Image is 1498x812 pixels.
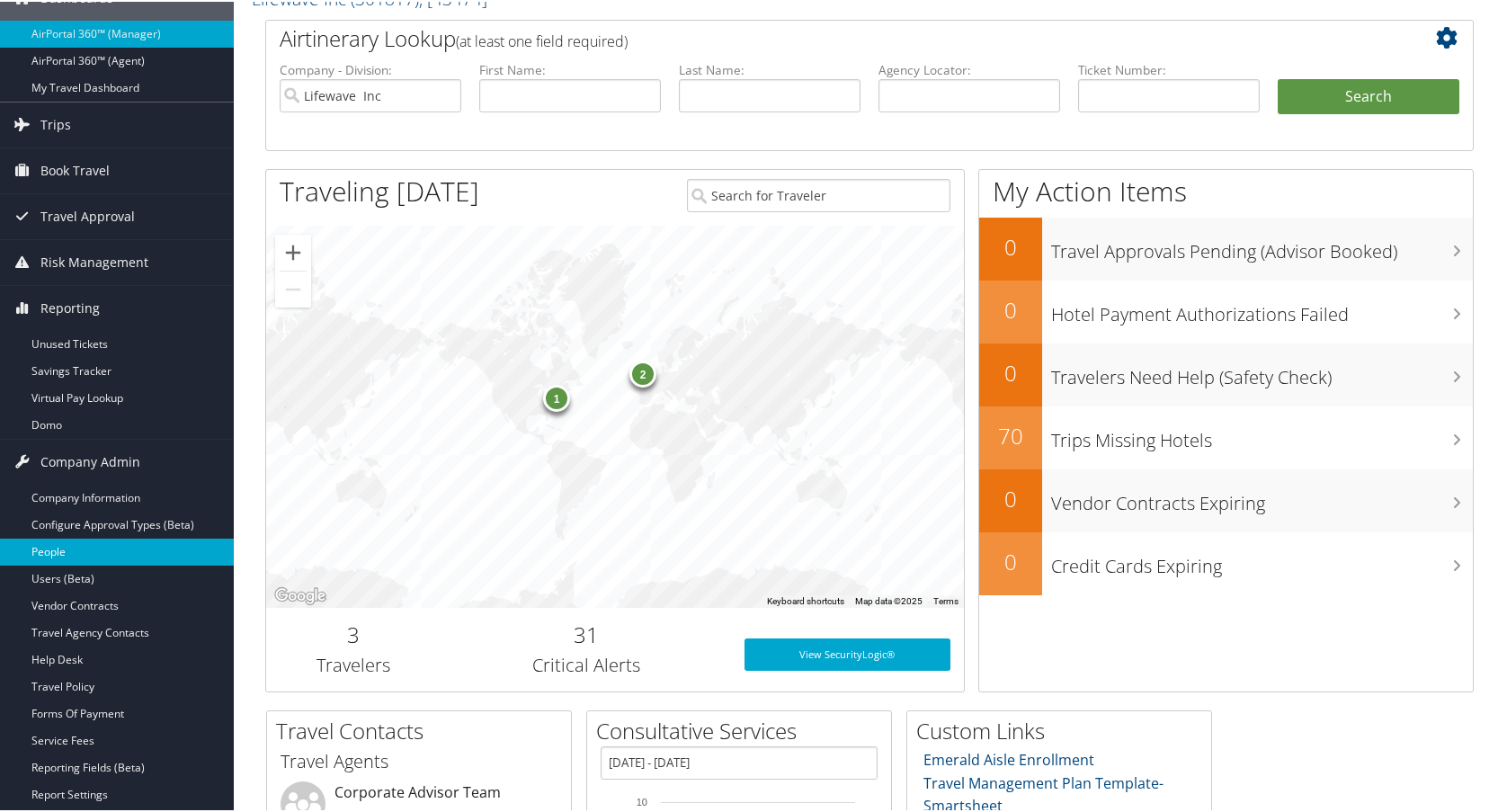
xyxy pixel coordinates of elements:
h2: Travel Contacts [276,714,571,745]
button: Keyboard shortcuts [767,593,844,606]
h2: 0 [979,356,1042,387]
h1: Traveling [DATE] [280,171,479,209]
a: 0Hotel Payment Authorizations Failed [979,279,1473,342]
label: Company - Division: [280,59,461,77]
img: Google [271,583,330,606]
h3: Travel Agents [281,747,557,772]
input: Search for Traveler [687,177,950,210]
a: 70Trips Missing Hotels [979,405,1473,468]
span: Map data ©2025 [855,594,923,604]
span: Book Travel [40,147,110,192]
h2: 31 [454,618,718,648]
h3: Travelers [280,651,427,676]
h3: Vendor Contracts Expiring [1051,480,1473,514]
a: Open this area in Google Maps (opens a new window) [271,583,330,606]
a: 0Vendor Contracts Expiring [979,468,1473,531]
h2: 0 [979,545,1042,576]
h3: Credit Cards Expiring [1051,543,1473,577]
h2: 0 [979,482,1042,513]
h2: 0 [979,293,1042,324]
button: Zoom in [275,233,311,269]
label: Last Name: [679,59,860,77]
a: 0Credit Cards Expiring [979,531,1473,593]
span: Company Admin [40,438,140,483]
span: Trips [40,101,71,146]
span: (at least one field required) [456,30,628,49]
h3: Travelers Need Help (Safety Check) [1051,354,1473,388]
a: Emerald Aisle Enrollment [923,748,1094,768]
label: First Name: [479,59,661,77]
h3: Critical Alerts [454,651,718,676]
h3: Trips Missing Hotels [1051,417,1473,451]
h3: Travel Approvals Pending (Advisor Booked) [1051,228,1473,263]
div: 2 [629,358,656,385]
h2: Airtinerary Lookup [280,22,1359,52]
span: Travel Approval [40,192,135,237]
a: 0Travel Approvals Pending (Advisor Booked) [979,216,1473,279]
tspan: 10 [637,795,647,806]
span: Risk Management [40,238,148,283]
h1: My Action Items [979,171,1473,209]
a: 0Travelers Need Help (Safety Check) [979,342,1473,405]
span: Reporting [40,284,100,329]
h2: 70 [979,419,1042,450]
div: 1 [543,382,570,409]
h2: Custom Links [916,714,1211,745]
h2: Consultative Services [596,714,891,745]
button: Zoom out [275,270,311,306]
a: View SecurityLogic® [745,637,950,669]
a: Terms (opens in new tab) [933,594,959,604]
h2: 0 [979,230,1042,261]
h3: Hotel Payment Authorizations Failed [1051,291,1473,326]
label: Agency Locator: [878,59,1060,77]
button: Search [1278,77,1459,113]
label: Ticket Number: [1078,59,1260,77]
h2: 3 [280,618,427,648]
